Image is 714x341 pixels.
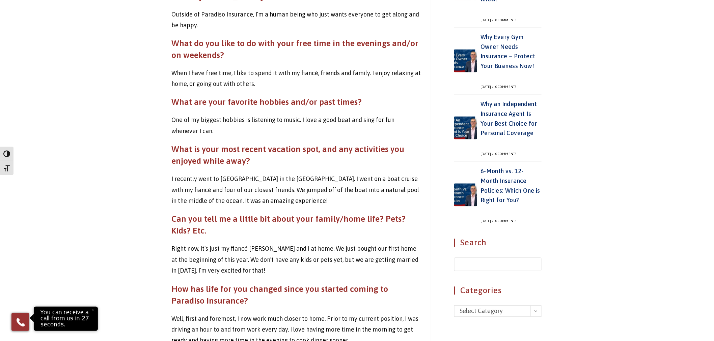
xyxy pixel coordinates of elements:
[454,258,542,271] input: Insert search query
[171,284,388,306] b: How has life for you changed since you started coming to Paradiso Insurance?
[495,219,517,223] a: 0 Comments
[171,117,394,134] span: One of my biggest hobbies is listening to music. I love a good beat and sing for fun whenever I can.
[480,101,537,137] a: Why an Independent Insurance Agent Is Your Best Choice for Personal Coverage
[491,18,495,22] span: /
[86,303,101,317] button: Close
[171,39,418,60] b: What do you like to do with your free time in the evenings and/or on weekends?
[480,168,540,204] a: 6-Month vs. 12-Month Insurance Policies: Which One is Right for You?
[480,18,494,22] div: [DATE]
[171,176,419,205] span: I recently went to [GEOGRAPHIC_DATA] in the [GEOGRAPHIC_DATA]. I went on a boat cruise with my fi...
[480,85,494,89] div: [DATE]
[454,287,542,295] h4: Categories
[171,245,418,274] span: Right now, it’s just my fiancé [PERSON_NAME] and I at home. We just bought our first home at the ...
[454,239,542,247] h4: Search
[480,152,494,156] div: [DATE]
[171,145,404,166] b: What is your most recent vacation spot, and any activities you enjoyed while away?
[495,18,517,22] a: 0 Comments
[480,219,494,223] div: [DATE]
[171,214,406,236] b: Can you tell me a little bit about your family/home life? Pets? Kids? Etc.
[35,308,96,329] p: You can receive a call from us in 27 seconds.
[491,85,495,89] span: /
[480,34,535,70] a: Why Every Gym Owner Needs Insurance – Protect Your Business Now!
[495,85,517,89] a: 0 Comments
[171,70,421,88] span: When I have free time, I like to spend it with my fiancé, friends and family. I enjoy relaxing at...
[495,152,517,156] a: 0 Comments
[491,219,495,223] span: /
[454,258,542,271] form: Search this website
[171,97,362,107] b: What are your favorite hobbies and/or past times?
[491,152,495,156] span: /
[15,317,26,328] img: Phone icon
[171,11,419,29] span: Outside of Paradiso Insurance, I’m a human being who just wants everyone to get along and be happy.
